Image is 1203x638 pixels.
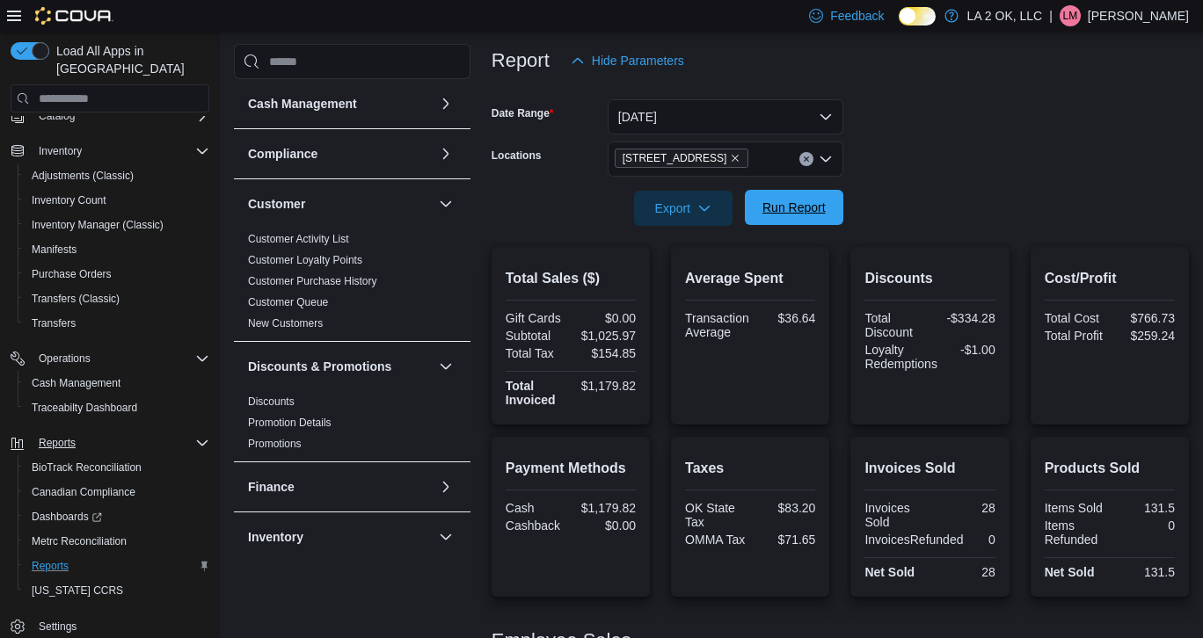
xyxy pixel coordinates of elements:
span: Inventory Manager (Classic) [25,214,209,236]
span: 1 SE 59th St [615,149,749,168]
div: Total Profit [1045,329,1106,343]
span: [US_STATE] CCRS [32,584,123,598]
a: Traceabilty Dashboard [25,397,144,418]
h3: Finance [248,478,295,496]
div: Total Tax [506,346,567,360]
p: LA 2 OK, LLC [967,5,1043,26]
button: Catalog [4,104,216,128]
span: Dashboards [32,510,102,524]
div: Invoices Sold [864,501,926,529]
div: $259.24 [1113,329,1175,343]
a: Dashboards [18,504,216,529]
button: Hide Parameters [564,43,691,78]
span: Customer Loyalty Points [248,253,362,267]
span: Operations [32,348,209,369]
button: Inventory Manager (Classic) [18,213,216,237]
span: Metrc Reconciliation [25,531,209,552]
span: Customer Purchase History [248,274,377,288]
div: 131.5 [1113,565,1175,579]
span: Canadian Compliance [32,485,135,499]
a: Customer Purchase History [248,275,377,287]
img: Cova [35,7,113,25]
a: [US_STATE] CCRS [25,580,130,601]
button: Customer [248,195,432,213]
h3: Compliance [248,145,317,163]
span: BioTrack Reconciliation [32,460,142,475]
div: Gift Cards [506,311,567,325]
div: $1,179.82 [574,501,636,515]
h2: Total Sales ($) [506,268,636,289]
span: Cash Management [25,373,209,394]
button: Purchase Orders [18,262,216,286]
div: Total Cost [1045,311,1106,325]
span: Export [645,191,722,226]
span: Adjustments (Classic) [25,165,209,186]
span: Load All Apps in [GEOGRAPHIC_DATA] [49,42,209,77]
label: Locations [492,149,542,163]
span: Run Report [762,199,826,216]
span: Inventory Count [32,193,106,207]
p: [PERSON_NAME] [1088,5,1189,26]
span: BioTrack Reconciliation [25,457,209,478]
a: Promotions [248,438,302,450]
div: $36.64 [756,311,816,325]
span: Catalog [39,109,75,123]
button: Inventory [248,528,432,546]
a: Discounts [248,395,295,408]
div: OK State Tax [685,501,747,529]
div: 28 [934,565,995,579]
a: Settings [32,616,84,637]
button: Cash Management [18,371,216,395]
h2: Products Sold [1045,458,1175,479]
div: Cash [506,501,567,515]
input: Dark Mode [899,7,936,25]
a: Reports [25,555,76,576]
div: InvoicesRefunded [864,533,963,547]
span: Reports [32,432,209,453]
a: Dashboards [25,506,109,527]
button: Reports [32,432,83,453]
h2: Average Spent [685,268,815,289]
span: Purchase Orders [25,264,209,285]
a: Purchase Orders [25,264,119,285]
span: New Customers [248,316,323,330]
div: Transaction Average [685,311,749,339]
button: Clear input [799,152,813,166]
span: Traceabilty Dashboard [32,401,137,415]
span: Reports [39,436,76,450]
button: Catalog [32,105,82,127]
div: Customer [234,228,470,341]
span: Transfers (Classic) [32,292,120,306]
div: -$334.28 [934,311,995,325]
div: $0.00 [574,518,636,533]
span: Manifests [25,239,209,260]
span: Transfers (Classic) [25,288,209,309]
button: Customer [435,193,456,214]
button: Discounts & Promotions [248,358,432,375]
button: [DATE] [608,99,843,134]
strong: Total Invoiced [506,379,556,407]
button: Inventory [4,139,216,163]
button: BioTrack Reconciliation [18,455,216,480]
span: Transfers [25,313,209,334]
h3: Inventory [248,528,303,546]
h3: Customer [248,195,305,213]
a: Customer Queue [248,296,328,308]
button: Operations [4,346,216,371]
div: $0.00 [574,311,636,325]
a: Customer Loyalty Points [248,254,362,266]
div: $1,179.82 [574,379,636,393]
button: Remove 1 SE 59th St from selection in this group [730,153,740,163]
a: Metrc Reconciliation [25,531,134,552]
button: Inventory [32,141,89,162]
button: Cash Management [248,95,432,112]
button: Inventory Count [18,188,216,213]
span: Transfers [32,316,76,330]
a: New Customers [248,317,323,330]
h3: Report [492,50,550,71]
button: Inventory [435,526,456,547]
div: Luis Machado [1060,5,1081,26]
button: Traceabilty Dashboard [18,395,216,420]
button: Adjustments (Classic) [18,163,216,188]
